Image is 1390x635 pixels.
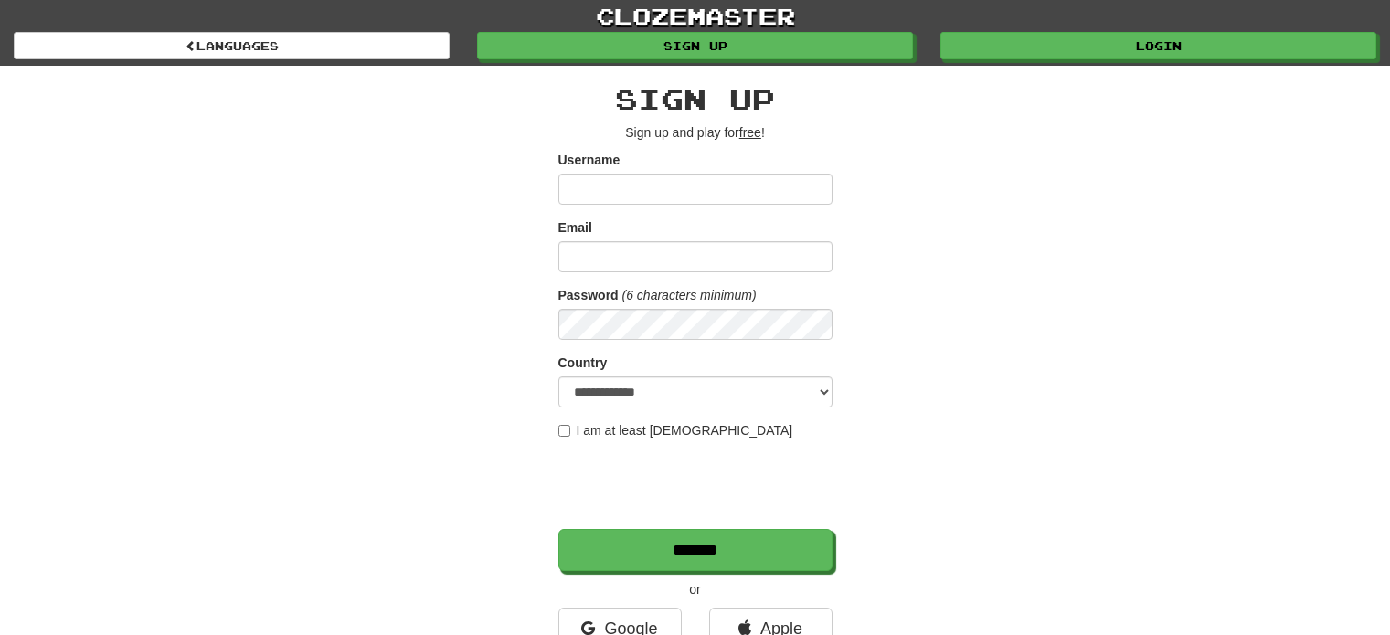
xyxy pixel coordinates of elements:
[558,151,621,169] label: Username
[558,218,592,237] label: Email
[558,123,833,142] p: Sign up and play for !
[558,286,619,304] label: Password
[558,84,833,114] h2: Sign up
[739,125,761,140] u: free
[940,32,1376,59] a: Login
[477,32,913,59] a: Sign up
[558,421,793,439] label: I am at least [DEMOGRAPHIC_DATA]
[558,354,608,372] label: Country
[14,32,450,59] a: Languages
[558,449,836,520] iframe: reCAPTCHA
[558,425,570,437] input: I am at least [DEMOGRAPHIC_DATA]
[622,288,757,302] em: (6 characters minimum)
[558,580,833,598] p: or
